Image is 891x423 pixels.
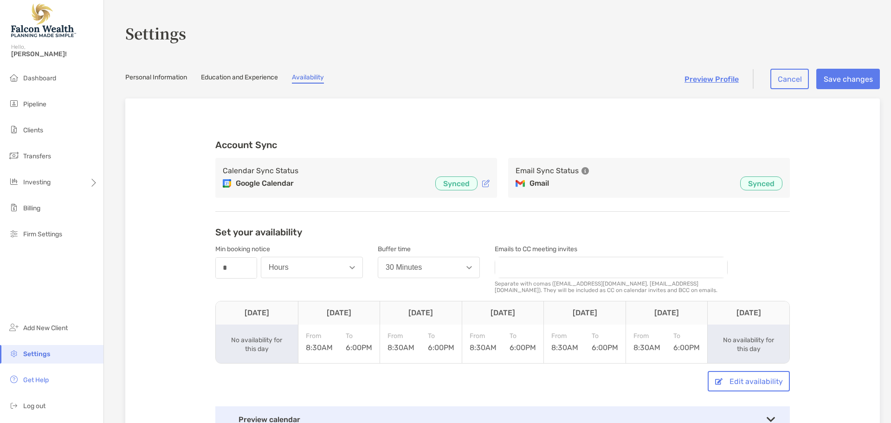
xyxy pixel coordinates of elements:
[8,202,19,213] img: billing icon
[529,178,549,189] p: Gmail
[510,332,536,340] span: To
[387,332,414,352] div: 8:30AM
[23,178,51,186] span: Investing
[748,178,775,189] p: Synced
[216,301,298,325] th: [DATE]
[707,301,789,325] th: [DATE]
[346,332,372,352] div: 6:00PM
[387,332,414,340] span: From
[228,336,285,353] div: No availability for this day
[516,165,579,176] h3: Email Sync Status
[8,150,19,161] img: transfers icon
[626,301,708,325] th: [DATE]
[349,266,355,269] img: Open dropdown arrow
[633,332,660,352] div: 8:30AM
[510,332,536,352] div: 6:00PM
[306,332,333,352] div: 8:30AM
[551,332,578,340] span: From
[380,301,462,325] th: [DATE]
[23,126,43,134] span: Clients
[551,332,578,352] div: 8:30AM
[8,400,19,411] img: logout icon
[23,402,45,410] span: Log out
[495,280,728,293] div: Separate with comas ([EMAIL_ADDRESS][DOMAIN_NAME], [EMAIL_ADDRESS][DOMAIN_NAME]). They will be in...
[23,74,56,82] span: Dashboard
[236,178,294,189] p: Google Calendar
[125,73,187,84] a: Personal Information
[306,332,333,340] span: From
[708,371,790,391] button: Edit availability
[23,230,62,238] span: Firm Settings
[633,332,660,340] span: From
[592,332,618,352] div: 6:00PM
[428,332,454,340] span: To
[466,266,472,269] img: Open dropdown arrow
[428,332,454,352] div: 6:00PM
[23,152,51,160] span: Transfers
[495,245,727,253] div: Emails to CC meeting invites
[261,257,363,278] button: Hours
[215,227,302,238] h2: Set your availability
[223,179,231,188] img: Google Calendar
[462,301,544,325] th: [DATE]
[378,245,480,253] div: Buffer time
[543,301,626,325] th: [DATE]
[8,374,19,385] img: get-help icon
[269,263,289,272] div: Hours
[292,73,324,84] a: Availability
[516,180,525,187] img: Gmail
[443,178,470,189] p: Synced
[767,417,775,422] img: Toggle
[215,139,790,150] h3: Account Sync
[673,332,700,340] span: To
[715,378,723,385] img: button icon
[816,69,880,89] button: Save changes
[23,350,50,358] span: Settings
[8,124,19,135] img: clients icon
[720,336,777,353] div: No availability for this day
[386,263,422,272] div: 30 Minutes
[8,72,19,83] img: dashboard icon
[215,245,363,253] div: Min booking notice
[470,332,497,340] span: From
[223,165,298,176] h3: Calendar Sync Status
[23,376,49,384] span: Get Help
[298,301,380,325] th: [DATE]
[8,228,19,239] img: firm-settings icon
[23,204,40,212] span: Billing
[125,22,880,44] h3: Settings
[684,75,739,84] a: Preview Profile
[770,69,809,89] button: Cancel
[11,4,76,37] img: Falcon Wealth Planning Logo
[378,257,480,278] button: 30 Minutes
[8,98,19,109] img: pipeline icon
[8,348,19,359] img: settings icon
[23,324,68,332] span: Add New Client
[8,176,19,187] img: investing icon
[673,332,700,352] div: 6:00PM
[592,332,618,340] span: To
[23,100,46,108] span: Pipeline
[470,332,497,352] div: 8:30AM
[8,322,19,333] img: add_new_client icon
[11,50,98,58] span: [PERSON_NAME]!
[201,73,278,84] a: Education and Experience
[346,332,372,340] span: To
